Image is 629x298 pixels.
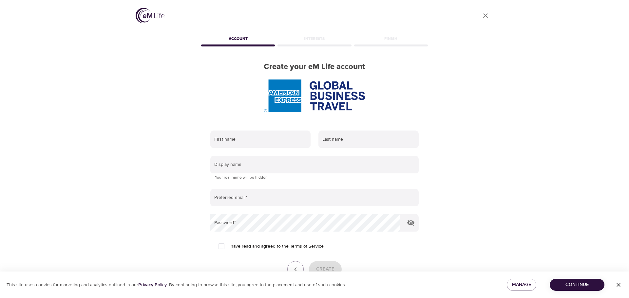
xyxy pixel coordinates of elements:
span: Manage [512,281,531,289]
a: Privacy Policy [138,282,167,288]
span: Continue [555,281,599,289]
a: close [478,8,493,24]
img: logo [136,8,164,23]
h2: Create your eM Life account [200,62,429,72]
p: Your real name will be hidden. [215,174,414,181]
a: Terms of Service [290,243,324,250]
img: AmEx%20GBT%20logo.png [264,79,365,112]
button: Continue [550,279,604,291]
button: Manage [507,279,536,291]
span: I have read and agreed to the [228,243,324,250]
